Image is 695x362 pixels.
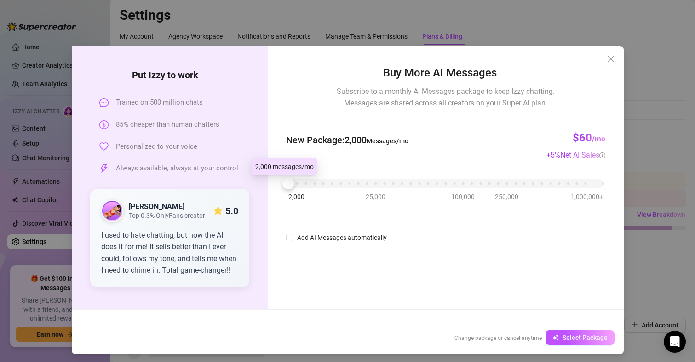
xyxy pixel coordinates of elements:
button: Close [603,52,618,66]
span: 2,000 [288,192,304,202]
span: Personalized to your voice [116,141,197,152]
span: Change package or cancel anytime [454,335,542,341]
span: Always available, always at your control [116,163,238,174]
span: Close [603,55,618,63]
h3: $60 [573,131,605,146]
span: Trained on 500 million chats [116,97,203,108]
div: I used to hate chatting, but now the AI does it for me! It sells better than I ever could, follow... [101,229,239,276]
span: info-circle [599,152,605,158]
span: 1,000,000+ [571,192,603,202]
span: star [213,206,223,216]
div: Open Intercom Messenger [664,331,686,353]
span: message [99,98,109,107]
span: Select Package [563,334,608,341]
span: + 5 % [546,151,605,159]
span: 85% cheaper than human chatters [116,119,219,130]
strong: Put Izzy to work [132,70,207,81]
span: 250,000 [495,192,518,202]
span: close [607,55,615,63]
span: dollar [99,120,109,129]
span: Top 0.3% OnlyFans creator [129,212,205,220]
div: 2,000 messages/mo [252,158,317,175]
div: Net AI Sales [560,149,605,161]
span: 100,000 [451,192,475,202]
span: /mo [592,134,605,143]
span: heart [99,142,109,151]
span: New Package : 2,000 [286,133,408,147]
span: 25,000 [366,192,385,202]
button: Select Package [546,330,615,345]
img: public [102,201,122,221]
span: thunderbolt [99,164,109,173]
div: Add AI Messages automatically [297,233,387,243]
span: Subscribe to a monthly AI Messages package to keep Izzy chatting. Messages are shared across all ... [337,86,555,109]
strong: 5.0 [225,205,238,216]
span: Messages/mo [367,137,408,145]
strong: [PERSON_NAME] [129,202,184,211]
span: Buy More AI Messages [383,64,508,82]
